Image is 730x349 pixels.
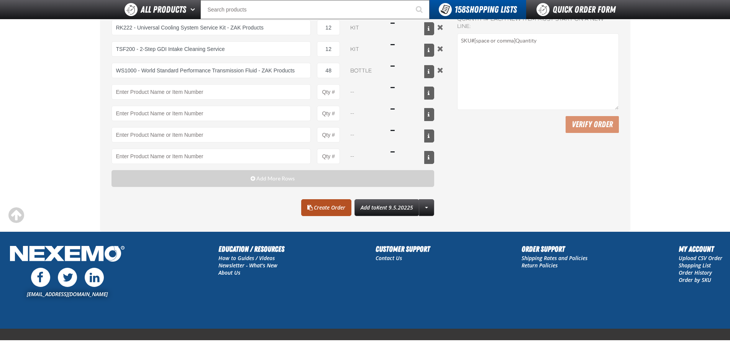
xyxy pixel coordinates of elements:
input: Product Quantity [317,106,340,121]
a: Shipping Rates and Policies [522,254,587,262]
img: Nexemo Logo [8,243,127,266]
a: More Actions [419,199,434,216]
button: Remove the current row [436,23,445,31]
a: Upload CSV Order [679,254,722,262]
a: Order by SKU [679,276,711,283]
h2: My Account [679,243,722,255]
span: All Products [141,3,186,16]
a: About Us [218,269,240,276]
button: Remove the current row [436,66,445,74]
a: Contact Us [376,254,402,262]
select: Unit [346,41,384,57]
input: Product Quantity [317,41,340,57]
button: View All Prices [424,44,434,57]
input: Product [112,41,311,57]
button: Add toKent 9.5.20225 [354,199,419,216]
a: Shopping List [679,262,711,269]
h2: Order Support [522,243,587,255]
: Product [112,106,311,121]
a: Order History [679,269,712,276]
input: Product Quantity [317,20,340,35]
: Product [112,127,311,143]
button: View All Prices [424,65,434,78]
a: Return Policies [522,262,558,269]
button: View All Prices [424,108,434,121]
strong: 158 [454,4,466,15]
button: View All Prices [424,22,434,35]
input: Product Quantity [317,127,340,143]
: Product [112,84,311,100]
a: How to Guides / Videos [218,254,275,262]
input: Product Quantity [317,84,340,100]
a: [EMAIL_ADDRESS][DOMAIN_NAME] [27,290,108,298]
select: Unit [346,63,384,78]
input: Product [112,63,311,78]
a: Create Order [301,199,351,216]
div: Scroll to the top [8,207,25,224]
button: Remove the current row [436,44,445,53]
input: Product Quantity [317,149,340,164]
button: View All Prices [424,87,434,100]
button: View All Prices [424,129,434,143]
span: Add More Rows [256,175,295,182]
h2: Education / Resources [218,243,284,255]
button: View All Prices [424,151,434,164]
span: Shopping Lists [454,4,517,15]
: Product [112,149,311,164]
input: Product [112,20,311,35]
button: Add More Rows [112,170,435,187]
span: Kent 9.5.20225 [376,204,413,211]
a: Newsletter - What's New [218,262,277,269]
span: Add to [361,204,413,211]
input: Product Quantity [317,63,340,78]
h2: Customer Support [376,243,430,255]
select: Unit [346,20,384,35]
